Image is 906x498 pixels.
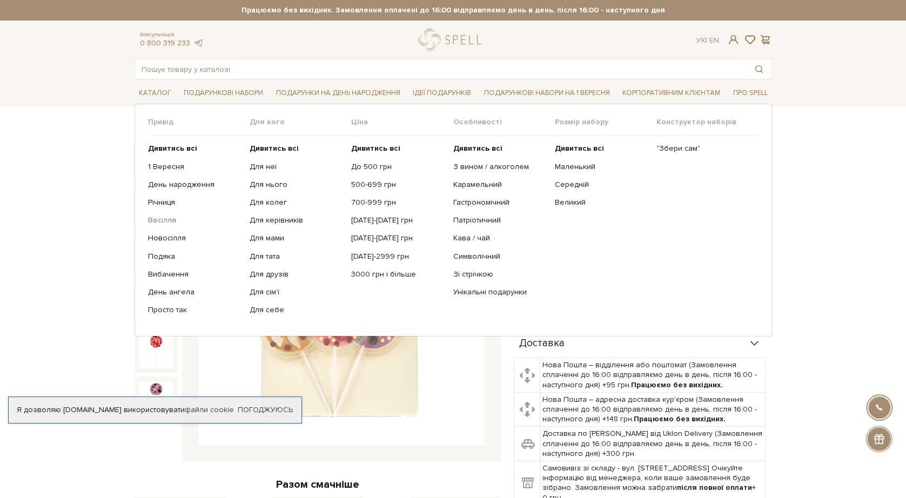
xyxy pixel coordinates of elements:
b: Дивитись всі [555,144,604,153]
button: Пошук товару у каталозі [747,59,771,79]
a: 3000 грн і більше [351,270,445,279]
a: Кава / чай [453,233,546,243]
a: Подарунки на День народження [272,85,405,102]
span: Конструктор наборів [656,117,758,127]
a: telegram [193,38,204,48]
a: [DATE]-2999 грн [351,252,445,261]
a: Символічний [453,252,546,261]
span: Ціна [351,117,453,127]
a: logo [419,29,486,51]
span: | [706,36,707,45]
a: Маленький [555,162,648,172]
div: Я дозволяю [DOMAIN_NAME] використовувати [9,405,301,415]
a: Для себе [250,305,343,315]
a: [DATE]-[DATE] грн [351,216,445,225]
a: Для тата [250,252,343,261]
a: Унікальні подарунки [453,287,546,297]
a: Каталог [135,85,176,102]
a: Зі стрічкою [453,270,546,279]
a: Корпоративним клієнтам [618,84,724,102]
a: До 500 грн [351,162,445,172]
td: Нова Пошта – адресна доставка кур'єром (Замовлення сплаченні до 16:00 відправляємо день в день, п... [540,392,766,427]
a: 0 800 319 233 [140,38,190,48]
a: Погоджуюсь [238,405,293,415]
a: Подарункові набори [179,85,267,102]
strong: Працюємо без вихідних. Замовлення оплачені до 16:00 відправляємо день в день, після 16:00 - насту... [135,5,772,15]
a: Для друзів [250,270,343,279]
td: Нова Пошта – відділення або поштомат (Замовлення сплаченні до 16:00 відправляємо день в день, піс... [540,358,766,393]
a: Ідеї подарунків [408,85,475,102]
img: Шоколадні лолліпопс — міні-сет (3 шт) [139,381,173,416]
span: Доставка [519,339,565,348]
a: Просто так [148,305,241,315]
a: Дивитись всі [555,144,648,153]
img: Шоколадні лолліпопс — міні-сет (3 шт) [139,333,173,368]
a: 700-999 грн [351,198,445,207]
a: Дивитись всі [148,144,241,153]
a: Для керівників [250,216,343,225]
a: Новосілля [148,233,241,243]
a: Гастрономічний [453,198,546,207]
span: Розмір набору [555,117,656,127]
b: після повної оплати [677,483,752,492]
a: Подарункові набори на 1 Вересня [480,84,614,102]
span: Привід [148,117,250,127]
a: 500-699 грн [351,180,445,190]
td: Доставка по [PERSON_NAME] від Uklon Delivery (Замовлення сплаченні до 16:00 відправляємо день в д... [540,427,766,461]
b: Дивитись всі [453,144,502,153]
b: Працюємо без вихідних. [631,380,723,389]
a: Дивитись всі [250,144,343,153]
span: Особливості [453,117,554,127]
a: Великий [555,198,648,207]
a: Вибачення [148,270,241,279]
div: Каталог [135,104,772,337]
a: 1 Вересня [148,162,241,172]
b: Дивитись всі [250,144,299,153]
a: Для колег [250,198,343,207]
a: День народження [148,180,241,190]
span: Консультація: [140,31,204,38]
a: En [709,36,719,45]
div: Ук [696,36,719,45]
a: Для нього [250,180,343,190]
a: Патріотичний [453,216,546,225]
a: Подяка [148,252,241,261]
a: "Збери сам" [656,144,750,153]
a: Для мами [250,233,343,243]
a: Дивитись всі [351,144,445,153]
div: Разом смачніше [135,477,501,492]
a: День ангела [148,287,241,297]
a: Для неї [250,162,343,172]
a: Дивитись всі [453,144,546,153]
span: Для кого [250,117,351,127]
b: Дивитись всі [351,144,400,153]
a: Середній [555,180,648,190]
b: Дивитись всі [148,144,197,153]
a: Для сім'ї [250,287,343,297]
a: Весілля [148,216,241,225]
a: Про Spell [729,85,772,102]
a: З вином / алкоголем [453,162,546,172]
a: файли cookie [185,405,234,414]
input: Пошук товару у каталозі [135,59,747,79]
a: [DATE]-[DATE] грн [351,233,445,243]
b: Працюємо без вихідних. [634,414,726,423]
a: Карамельний [453,180,546,190]
a: Річниця [148,198,241,207]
